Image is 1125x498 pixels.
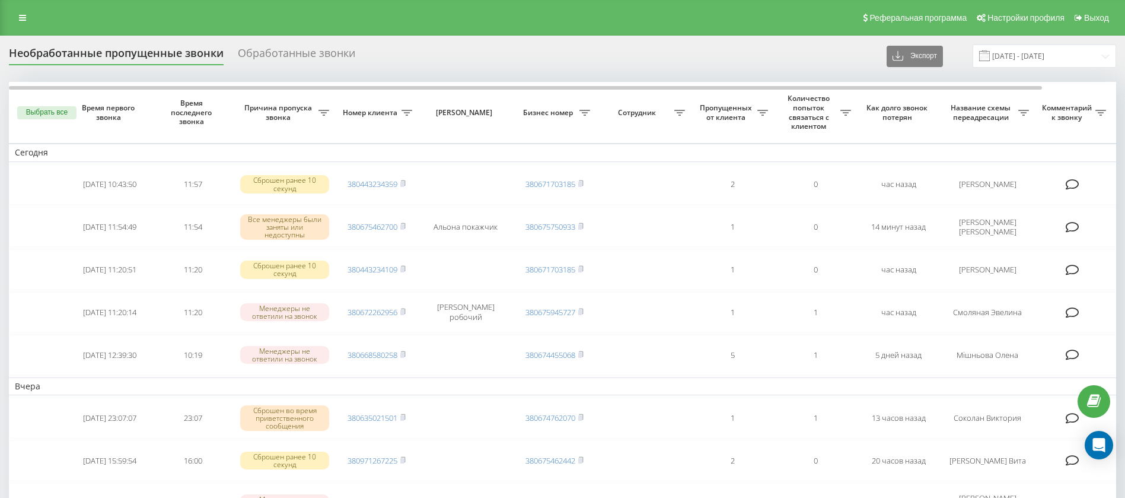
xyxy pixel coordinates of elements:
a: 380443234359 [348,179,397,189]
td: 0 [774,207,857,248]
a: 380671703185 [525,264,575,275]
button: Выбрать все [17,106,77,119]
td: 16:00 [151,440,234,481]
td: час назад [857,164,940,205]
td: 11:20 [151,249,234,290]
a: 380675462700 [348,221,397,232]
a: 380675462442 [525,455,575,466]
td: [DATE] 23:07:07 [68,398,151,438]
a: 380675945727 [525,307,575,318]
td: 1 [774,335,857,375]
td: час назад [857,249,940,290]
a: 380672262956 [348,307,397,318]
div: Сброшен ранее 10 секунд [240,175,329,193]
td: [DATE] 11:54:49 [68,207,151,248]
td: час назад [857,292,940,332]
span: Количество попыток связаться с клиентом [780,94,840,131]
td: 0 [774,440,857,481]
td: Альона покажчик [418,207,513,248]
div: Open Intercom Messenger [1085,431,1113,459]
td: 1 [691,249,774,290]
td: 1 [774,398,857,438]
button: Экспорт [887,46,943,67]
span: Время первого звонка [78,103,142,122]
span: Как долго звонок потерян [866,103,930,122]
span: Название схемы переадресации [946,103,1018,122]
a: 380675750933 [525,221,575,232]
td: [DATE] 11:20:51 [68,249,151,290]
td: 5 [691,335,774,375]
div: Необработанные пропущенные звонки [9,47,224,65]
td: 11:20 [151,292,234,332]
a: 380671703185 [525,179,575,189]
div: Обработанные звонки [238,47,355,65]
a: 380971267225 [348,455,397,466]
td: [DATE] 11:20:14 [68,292,151,332]
td: [PERSON_NAME] [940,164,1035,205]
td: 5 дней назад [857,335,940,375]
td: [PERSON_NAME] робочий [418,292,513,332]
div: Сброшен во время приветственного сообщения [240,405,329,432]
td: 1 [691,207,774,248]
a: 380674762070 [525,413,575,423]
span: [PERSON_NAME] [428,108,503,118]
span: Комментарий к звонку [1041,103,1095,122]
span: Выход [1084,13,1109,23]
td: 2 [691,440,774,481]
td: 23:07 [151,398,234,438]
a: 380674455068 [525,350,575,360]
td: [PERSON_NAME] Вита [940,440,1035,481]
div: Менеджеры не ответили на звонок [240,303,329,321]
td: 0 [774,164,857,205]
div: Все менеджеры были заняты или недоступны [240,214,329,240]
div: Сброшен ранее 10 секунд [240,452,329,470]
td: 20 часов назад [857,440,940,481]
a: 380443234109 [348,264,397,275]
td: 0 [774,249,857,290]
span: Реферальная программа [869,13,967,23]
td: Смоляная Эвелина [940,292,1035,332]
span: Время последнего звонка [161,99,225,126]
span: Настройки профиля [987,13,1065,23]
td: 1 [691,398,774,438]
td: 11:54 [151,207,234,248]
span: Бизнес номер [519,108,579,118]
td: Мішньова Олена [940,335,1035,375]
td: 11:57 [151,164,234,205]
td: Соколан Виктория [940,398,1035,438]
span: Номер клиента [341,108,401,118]
td: 2 [691,164,774,205]
a: 380635021501 [348,413,397,423]
td: [PERSON_NAME] [940,249,1035,290]
td: [DATE] 12:39:30 [68,335,151,375]
td: 1 [691,292,774,332]
td: [PERSON_NAME] [PERSON_NAME] [940,207,1035,248]
div: Менеджеры не ответили на звонок [240,346,329,364]
td: 10:19 [151,335,234,375]
td: [DATE] 15:59:54 [68,440,151,481]
td: 1 [774,292,857,332]
div: Сброшен ранее 10 секунд [240,261,329,278]
span: Причина пропуска звонка [240,103,318,122]
a: 380668580258 [348,350,397,360]
span: Пропущенных от клиента [697,103,757,122]
span: Сотрудник [602,108,674,118]
td: 13 часов назад [857,398,940,438]
td: [DATE] 10:43:50 [68,164,151,205]
td: 14 минут назад [857,207,940,248]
